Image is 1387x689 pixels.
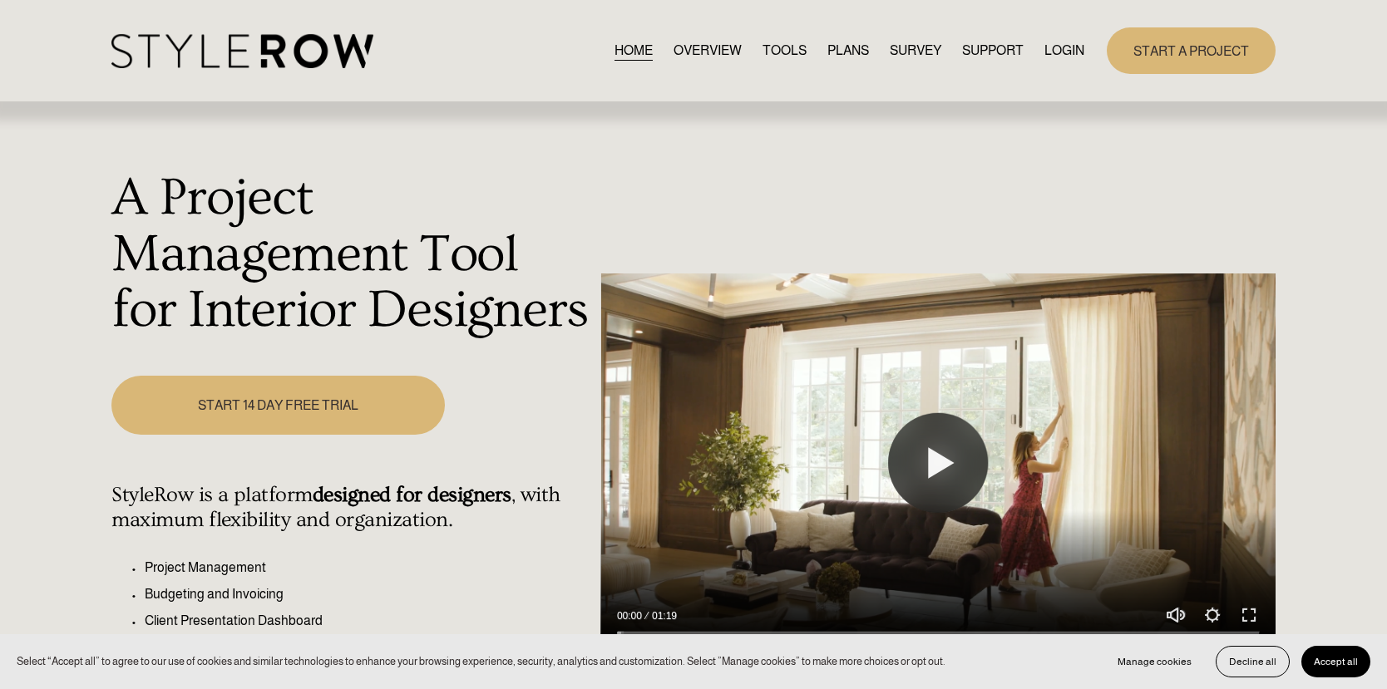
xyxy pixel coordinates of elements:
[617,627,1259,639] input: Seek
[1314,656,1358,667] span: Accept all
[1118,656,1192,667] span: Manage cookies
[888,413,988,513] button: Play
[1229,656,1276,667] span: Decline all
[1301,646,1370,677] button: Accept all
[313,483,511,507] strong: designed for designers
[111,483,591,533] h4: StyleRow is a platform , with maximum flexibility and organization.
[962,41,1024,61] span: SUPPORT
[17,653,945,669] p: Select “Accept all” to agree to our use of cookies and similar technologies to enhance your brows...
[1105,646,1204,677] button: Manage cookies
[1044,39,1084,62] a: LOGIN
[145,584,591,604] p: Budgeting and Invoicing
[827,39,869,62] a: PLANS
[111,376,444,435] a: START 14 DAY FREE TRIAL
[962,39,1024,62] a: folder dropdown
[617,608,646,624] div: Current time
[890,39,941,62] a: SURVEY
[646,608,681,624] div: Duration
[615,39,653,62] a: HOME
[763,39,807,62] a: TOOLS
[145,558,591,578] p: Project Management
[674,39,742,62] a: OVERVIEW
[1216,646,1290,677] button: Decline all
[111,170,591,339] h1: A Project Management Tool for Interior Designers
[111,34,373,68] img: StyleRow
[145,611,591,631] p: Client Presentation Dashboard
[1107,27,1276,73] a: START A PROJECT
